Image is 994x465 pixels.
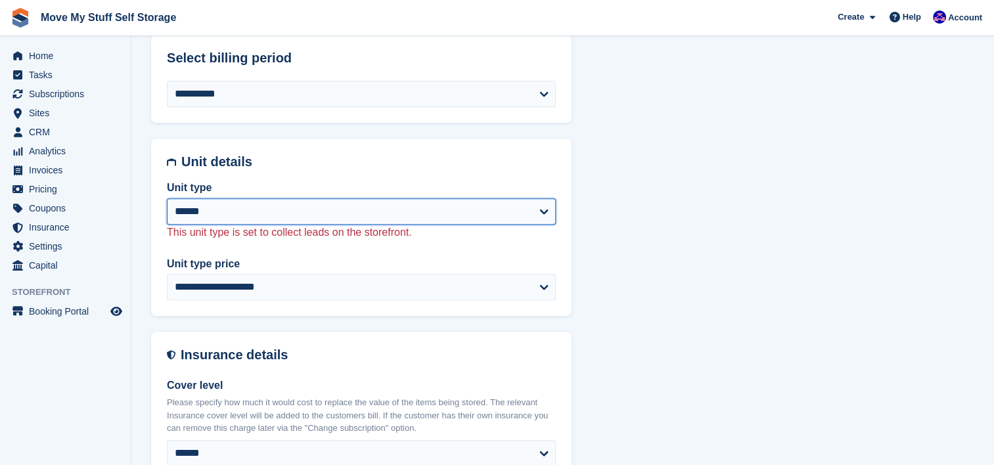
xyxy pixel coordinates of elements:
[903,11,921,24] span: Help
[167,225,556,240] p: This unit type is set to collect leads on the storefront.
[167,51,556,66] h2: Select billing period
[7,218,124,236] a: menu
[181,154,556,169] h2: Unit details
[7,123,124,141] a: menu
[7,199,124,217] a: menu
[167,154,176,169] img: unit-details-icon-595b0c5c156355b767ba7b61e002efae458ec76ed5ec05730b8e856ff9ea34a9.svg
[7,104,124,122] a: menu
[7,302,124,321] a: menu
[29,142,108,160] span: Analytics
[29,161,108,179] span: Invoices
[167,396,556,435] p: Please specify how much it would cost to replace the value of the items being stored. The relevan...
[29,256,108,275] span: Capital
[7,237,124,255] a: menu
[35,7,181,28] a: Move My Stuff Self Storage
[29,47,108,65] span: Home
[29,180,108,198] span: Pricing
[29,199,108,217] span: Coupons
[108,303,124,319] a: Preview store
[7,142,124,160] a: menu
[29,85,108,103] span: Subscriptions
[29,237,108,255] span: Settings
[7,85,124,103] a: menu
[948,11,982,24] span: Account
[933,11,946,24] img: Jade Whetnall
[167,180,556,196] label: Unit type
[7,180,124,198] a: menu
[7,256,124,275] a: menu
[7,161,124,179] a: menu
[29,123,108,141] span: CRM
[29,218,108,236] span: Insurance
[167,256,556,272] label: Unit type price
[7,47,124,65] a: menu
[12,286,131,299] span: Storefront
[181,347,556,363] h2: Insurance details
[167,378,556,393] label: Cover level
[7,66,124,84] a: menu
[167,347,175,363] img: insurance-details-icon-731ffda60807649b61249b889ba3c5e2b5c27d34e2e1fb37a309f0fde93ff34a.svg
[29,302,108,321] span: Booking Portal
[29,104,108,122] span: Sites
[11,8,30,28] img: stora-icon-8386f47178a22dfd0bd8f6a31ec36ba5ce8667c1dd55bd0f319d3a0aa187defe.svg
[29,66,108,84] span: Tasks
[838,11,864,24] span: Create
